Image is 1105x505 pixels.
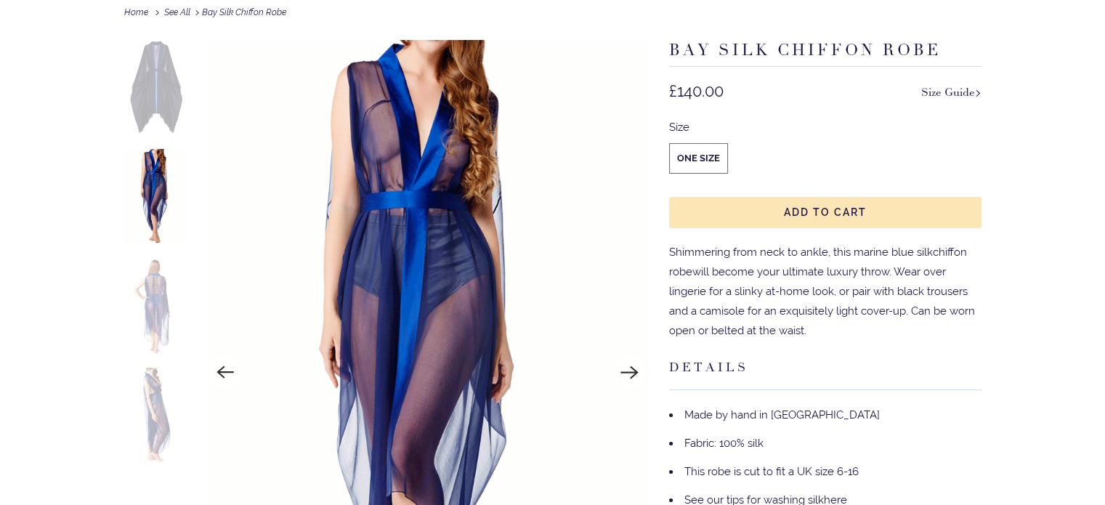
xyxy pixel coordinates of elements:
a: Home [124,7,153,17]
button: Add to Cart [669,197,981,228]
p: Shimmering from neck to ankle, this marine blue silk will become your ultimate luxury throw. Wear... [669,243,981,341]
img: Bay Silk Chiffon Robe [124,258,188,353]
label: One Size [670,144,727,173]
li: This robe is cut to fit a UK size 6-16 [669,458,981,486]
span: Add to Cart [784,206,867,218]
span: Home [124,7,148,17]
img: Bay Silk Chiffon Robe [124,40,188,135]
li: Fabric: 100% silk [669,429,981,458]
button: Previous [209,356,241,388]
button: Next [614,356,646,388]
img: Bay Silk Chiffon Robe [124,368,188,463]
h3: DETAILS [669,355,981,390]
span: £140.00 [669,81,724,100]
a: Size Guide [921,81,981,102]
h1: Bay Silk Chiffon Robe [669,40,981,68]
li: Made by hand in [GEOGRAPHIC_DATA] [669,401,981,429]
img: Bay Silk Chiffon Robe [124,149,188,244]
a: See All [164,7,190,17]
div: Size [669,118,981,137]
